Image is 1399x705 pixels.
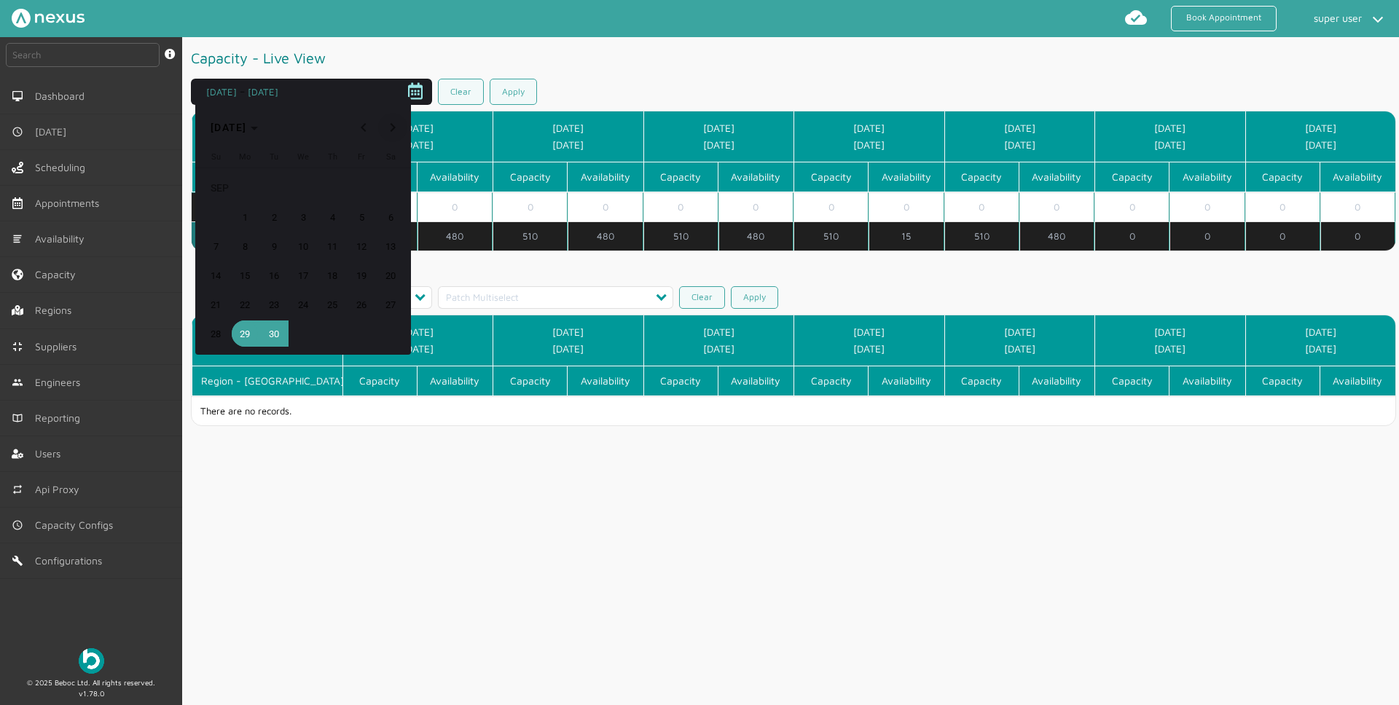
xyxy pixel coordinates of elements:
span: 2 [261,204,287,230]
span: 8 [232,233,258,259]
button: September 3, 2025 [289,202,318,232]
span: 19 [348,262,375,288]
span: Su [211,152,221,162]
button: September 19, 2025 [347,261,376,290]
button: September 9, 2025 [259,232,289,261]
span: 5 [348,204,375,230]
button: September 14, 2025 [201,261,230,290]
button: Choose month and year [205,114,264,141]
span: 28 [203,320,229,347]
span: 27 [377,291,404,318]
button: September 12, 2025 [347,232,376,261]
button: September 16, 2025 [259,261,289,290]
span: 6 [377,204,404,230]
button: September 15, 2025 [230,261,259,290]
button: September 11, 2025 [318,232,347,261]
span: 21 [203,291,229,318]
button: September 20, 2025 [376,261,405,290]
button: September 26, 2025 [347,290,376,319]
span: 22 [232,291,258,318]
button: September 18, 2025 [318,261,347,290]
span: Sa [386,152,396,162]
span: 1 [232,204,258,230]
button: September 1, 2025 [230,202,259,232]
span: 16 [261,262,287,288]
button: September 13, 2025 [376,232,405,261]
span: Tu [270,152,278,162]
span: 30 [261,320,287,347]
span: 12 [348,233,375,259]
button: September 30, 2025 [259,319,289,348]
span: 18 [319,262,345,288]
span: 29 [232,320,258,347]
span: Th [328,152,337,162]
span: 9 [261,233,287,259]
span: Mo [239,152,251,162]
button: September 27, 2025 [376,290,405,319]
span: 13 [377,233,404,259]
button: September 7, 2025 [201,232,230,261]
button: September 2, 2025 [259,202,289,232]
span: 15 [232,262,258,288]
span: 25 [319,291,345,318]
button: September 5, 2025 [347,202,376,232]
span: 26 [348,291,375,318]
button: Previous month [349,113,378,142]
button: September 10, 2025 [289,232,318,261]
button: September 28, 2025 [201,319,230,348]
span: We [297,152,309,162]
span: [DATE] [211,122,247,133]
span: 14 [203,262,229,288]
button: September 25, 2025 [318,290,347,319]
span: 3 [290,204,316,230]
span: 20 [377,262,404,288]
button: September 17, 2025 [289,261,318,290]
button: September 23, 2025 [259,290,289,319]
span: 4 [319,204,345,230]
button: Next month [378,113,407,142]
span: Fr [358,152,365,162]
span: 17 [290,262,316,288]
button: September 6, 2025 [376,202,405,232]
span: 24 [290,291,316,318]
button: September 4, 2025 [318,202,347,232]
button: September 24, 2025 [289,290,318,319]
button: September 22, 2025 [230,290,259,319]
span: 7 [203,233,229,259]
td: SEP [201,173,405,202]
span: 10 [290,233,316,259]
span: 23 [261,291,287,318]
button: September 8, 2025 [230,232,259,261]
span: 11 [319,233,345,259]
button: September 21, 2025 [201,290,230,319]
button: September 29, 2025 [230,319,259,348]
